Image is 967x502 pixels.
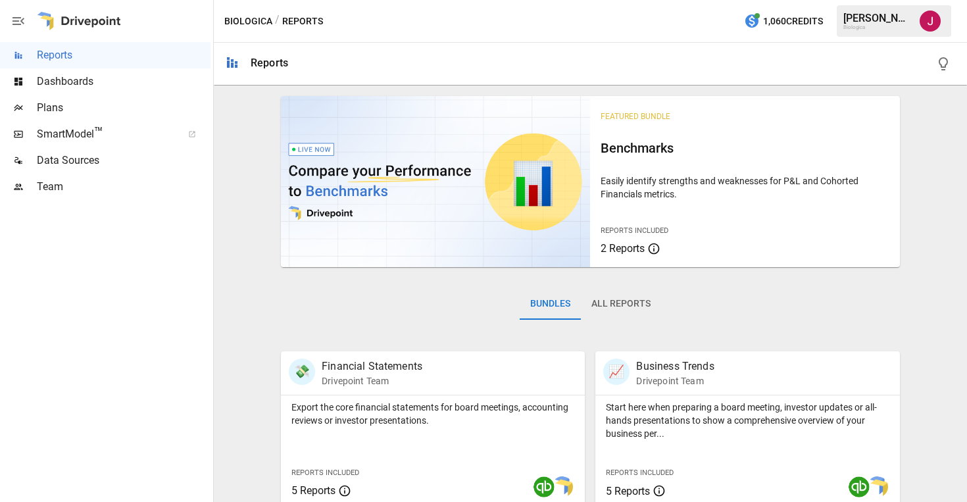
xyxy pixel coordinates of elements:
[289,359,315,385] div: 💸
[739,9,828,34] button: 1,060Credits
[763,13,823,30] span: 1,060 Credits
[843,24,912,30] div: Biologica
[636,374,714,388] p: Drivepoint Team
[912,3,949,39] button: Joey Zwillinger
[552,476,573,497] img: smart model
[520,288,581,320] button: Bundles
[606,485,650,497] span: 5 Reports
[601,138,889,159] h6: Benchmarks
[291,401,574,427] p: Export the core financial statements for board meetings, accounting reviews or investor presentat...
[275,13,280,30] div: /
[37,126,174,142] span: SmartModel
[849,476,870,497] img: quickbooks
[601,242,645,255] span: 2 Reports
[37,47,211,63] span: Reports
[37,100,211,116] span: Plans
[291,484,335,497] span: 5 Reports
[601,174,889,201] p: Easily identify strengths and weaknesses for P&L and Cohorted Financials metrics.
[581,288,661,320] button: All Reports
[606,401,889,440] p: Start here when preparing a board meeting, investor updates or all-hands presentations to show a ...
[322,374,422,388] p: Drivepoint Team
[920,11,941,32] img: Joey Zwillinger
[37,179,211,195] span: Team
[603,359,630,385] div: 📈
[94,124,103,141] span: ™
[636,359,714,374] p: Business Trends
[251,57,288,69] div: Reports
[533,476,555,497] img: quickbooks
[224,13,272,30] button: Biologica
[867,476,888,497] img: smart model
[322,359,422,374] p: Financial Statements
[606,468,674,477] span: Reports Included
[601,112,670,121] span: Featured Bundle
[601,226,668,235] span: Reports Included
[843,12,912,24] div: [PERSON_NAME]
[37,153,211,168] span: Data Sources
[291,468,359,477] span: Reports Included
[281,96,590,267] img: video thumbnail
[37,74,211,89] span: Dashboards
